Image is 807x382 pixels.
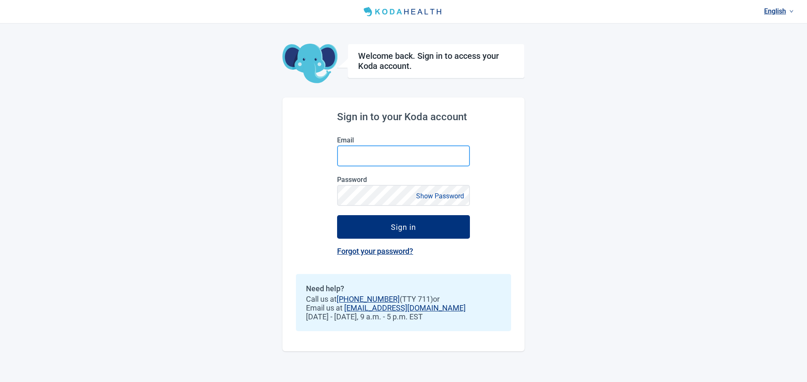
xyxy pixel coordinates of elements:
[337,247,413,256] a: Forgot your password?
[789,9,794,13] span: down
[282,44,338,84] img: Koda Elephant
[358,51,514,71] h1: Welcome back. Sign in to access your Koda account.
[337,215,470,239] button: Sign in
[337,295,400,303] a: [PHONE_NUMBER]
[306,312,501,321] span: [DATE] - [DATE], 9 a.m. - 5 p.m. EST
[282,24,525,351] main: Main content
[414,190,467,202] button: Show Password
[306,303,501,312] span: Email us at
[337,136,470,144] label: Email
[761,4,797,18] a: Current language: English
[306,295,501,303] span: Call us at (TTY 711) or
[391,223,416,231] div: Sign in
[306,284,501,293] h2: Need help?
[337,111,470,123] h2: Sign in to your Koda account
[360,5,447,18] img: Koda Health
[344,303,466,312] a: [EMAIL_ADDRESS][DOMAIN_NAME]
[337,176,470,184] label: Password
